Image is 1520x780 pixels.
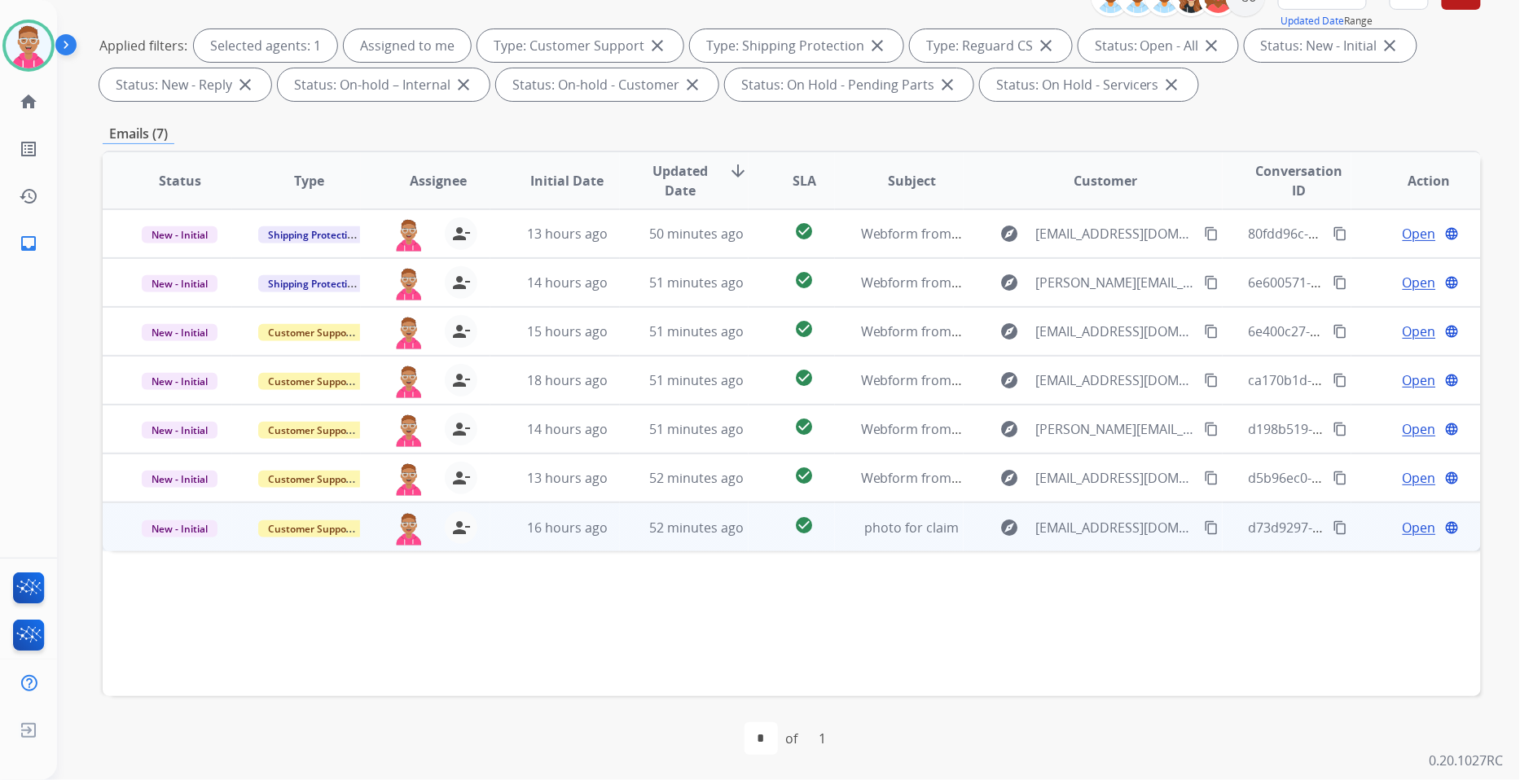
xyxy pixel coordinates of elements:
[1333,520,1348,535] mat-icon: content_copy
[999,419,1019,439] mat-icon: explore
[235,75,255,94] mat-icon: close
[258,324,364,341] span: Customer Support
[1035,518,1195,537] span: [EMAIL_ADDRESS][DOMAIN_NAME]
[999,273,1019,292] mat-icon: explore
[451,370,471,390] mat-icon: person_remove
[1245,29,1417,62] div: Status: New - Initial
[99,68,271,101] div: Status: New - Reply
[142,520,217,537] span: New - Initial
[1333,226,1348,241] mat-icon: content_copy
[999,322,1019,341] mat-icon: explore
[794,515,814,535] mat-icon: check_circle
[980,68,1198,101] div: Status: On Hold - Servicers
[649,371,744,389] span: 51 minutes ago
[794,417,814,436] mat-icon: check_circle
[861,420,1432,438] span: Webform from [PERSON_NAME][EMAIL_ADDRESS][PERSON_NAME][DOMAIN_NAME] on [DATE]
[527,371,608,389] span: 18 hours ago
[527,469,608,487] span: 13 hours ago
[794,221,814,241] mat-icon: check_circle
[344,29,471,62] div: Assigned to me
[451,273,471,292] mat-icon: person_remove
[649,469,744,487] span: 52 minutes ago
[999,224,1019,243] mat-icon: explore
[1403,322,1436,341] span: Open
[1035,468,1195,488] span: [EMAIL_ADDRESS][DOMAIN_NAME]
[451,518,471,537] mat-icon: person_remove
[1403,224,1436,243] span: Open
[868,36,887,55] mat-icon: close
[999,468,1019,488] mat-icon: explore
[1035,419,1195,439] span: [PERSON_NAME][EMAIL_ADDRESS][PERSON_NAME][DOMAIN_NAME]
[1445,520,1460,535] mat-icon: language
[258,422,364,439] span: Customer Support
[99,36,187,55] p: Applied filters:
[938,75,957,94] mat-icon: close
[1205,226,1219,241] mat-icon: content_copy
[1074,171,1138,191] span: Customer
[794,466,814,485] mat-icon: check_circle
[1205,520,1219,535] mat-icon: content_copy
[725,68,973,101] div: Status: On Hold - Pending Parts
[1445,422,1460,436] mat-icon: language
[1333,324,1348,339] mat-icon: content_copy
[142,324,217,341] span: New - Initial
[142,226,217,243] span: New - Initial
[690,29,903,62] div: Type: Shipping Protection
[451,322,471,341] mat-icon: person_remove
[649,225,744,243] span: 50 minutes ago
[278,68,490,101] div: Status: On-hold – Internal
[999,370,1019,390] mat-icon: explore
[649,322,744,340] span: 51 minutes ago
[527,274,608,291] span: 14 hours ago
[1249,322,1499,340] span: 6e400c27-79b2-4bca-b677-9f0639ed3b13
[910,29,1072,62] div: Type: Reguard CS
[794,319,814,339] mat-icon: check_circle
[786,729,798,748] div: of
[258,226,370,243] span: Shipping Protection
[1403,370,1436,390] span: Open
[393,217,425,252] img: agent-avatar
[1035,224,1195,243] span: [EMAIL_ADDRESS][DOMAIN_NAME]
[861,371,1230,389] span: Webform from [EMAIL_ADDRESS][DOMAIN_NAME] on [DATE]
[1403,273,1436,292] span: Open
[142,373,217,390] span: New - Initial
[1035,273,1195,292] span: [PERSON_NAME][EMAIL_ADDRESS][DOMAIN_NAME]
[1445,373,1460,388] mat-icon: language
[103,124,174,144] p: Emails (7)
[865,519,960,537] span: photo for claim
[1445,226,1460,241] mat-icon: language
[1281,14,1373,28] span: Range
[728,161,748,181] mat-icon: arrow_downward
[477,29,683,62] div: Type: Customer Support
[1249,161,1351,200] span: Conversation ID
[194,29,337,62] div: Selected agents: 1
[454,75,473,94] mat-icon: close
[142,422,217,439] span: New - Initial
[1035,322,1195,341] span: [EMAIL_ADDRESS][DOMAIN_NAME]
[1205,324,1219,339] mat-icon: content_copy
[1205,373,1219,388] mat-icon: content_copy
[393,364,425,398] img: agent-avatar
[1281,15,1345,28] button: Updated Date
[393,266,425,300] img: agent-avatar
[1249,519,1493,537] span: d73d9297-f741-45e4-b46e-40889ef2df13
[19,234,38,253] mat-icon: inbox
[1035,370,1195,390] span: [EMAIL_ADDRESS][DOMAIN_NAME]
[258,520,364,537] span: Customer Support
[1249,469,1491,487] span: d5b96ec0-46c9-4395-a212-fca9ecc7f81b
[294,171,324,191] span: Type
[6,23,51,68] img: avatar
[1403,419,1436,439] span: Open
[527,322,608,340] span: 15 hours ago
[683,75,702,94] mat-icon: close
[1249,274,1495,291] span: 6e600571-7539-4143-bea9-aa8856cc3f0c
[1445,324,1460,339] mat-icon: language
[393,413,425,447] img: agent-avatar
[451,419,471,439] mat-icon: person_remove
[527,420,608,438] span: 14 hours ago
[19,139,38,159] mat-icon: list_alt
[861,274,1331,291] span: Webform from [PERSON_NAME][EMAIL_ADDRESS][DOMAIN_NAME] on [DATE]
[794,270,814,290] mat-icon: check_circle
[451,224,471,243] mat-icon: person_remove
[1162,75,1182,94] mat-icon: close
